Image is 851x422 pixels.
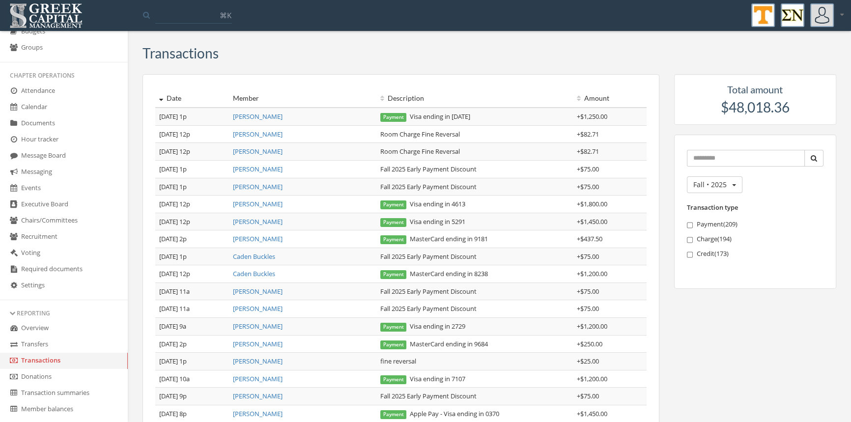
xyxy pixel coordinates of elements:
[687,234,824,244] label: Charge ( 194 )
[577,182,599,191] span: + $75.00
[233,182,283,191] a: [PERSON_NAME]
[233,252,275,261] a: Caden Buckles
[380,218,407,227] span: Payment
[721,99,790,115] span: $48,018.36
[233,409,283,418] a: [PERSON_NAME]
[687,203,738,212] label: Transaction type
[376,248,573,265] td: Fall 2025 Early Payment Discount
[376,143,573,161] td: Room Charge Fine Reversal
[380,339,488,348] span: MasterCard ending in 9684
[376,388,573,405] td: Fall 2025 Early Payment Discount
[155,388,229,405] td: [DATE] 9p
[380,235,407,244] span: Payment
[155,143,229,161] td: [DATE] 12p
[577,287,599,296] span: + $75.00
[577,112,607,121] span: + $1,250.00
[577,165,599,173] span: + $75.00
[577,199,607,208] span: + $1,800.00
[380,323,407,332] span: Payment
[577,304,599,313] span: + $75.00
[380,93,569,103] div: Description
[233,93,372,103] div: Member
[159,93,225,103] div: Date
[233,322,283,331] a: [PERSON_NAME]
[376,282,573,300] td: Fall 2025 Early Payment Discount
[380,199,465,208] span: Visa ending in 4613
[155,196,229,213] td: [DATE] 12p
[155,213,229,230] td: [DATE] 12p
[577,392,599,400] span: + $75.00
[233,130,283,139] a: [PERSON_NAME]
[155,300,229,318] td: [DATE] 11a
[155,248,229,265] td: [DATE] 1p
[155,230,229,248] td: [DATE] 2p
[155,370,229,388] td: [DATE] 10a
[155,353,229,370] td: [DATE] 1p
[155,335,229,353] td: [DATE] 2p
[233,234,283,243] a: [PERSON_NAME]
[380,269,488,278] span: MasterCard ending in 8238
[380,410,407,419] span: Payment
[687,220,824,229] label: Payment ( 209 )
[233,165,283,173] a: [PERSON_NAME]
[233,199,283,208] a: [PERSON_NAME]
[220,10,231,20] span: ⌘K
[155,160,229,178] td: [DATE] 1p
[380,234,488,243] span: MasterCard ending in 9181
[376,160,573,178] td: Fall 2025 Early Payment Discount
[155,265,229,283] td: [DATE] 12p
[233,269,275,278] a: Caden Buckles
[233,217,283,226] a: [PERSON_NAME]
[693,180,727,189] span: Fall • 2025
[233,147,283,156] a: [PERSON_NAME]
[155,125,229,143] td: [DATE] 12p
[233,304,283,313] a: [PERSON_NAME]
[577,217,607,226] span: + $1,450.00
[10,309,118,317] div: Reporting
[380,374,465,383] span: Visa ending in 7107
[380,322,465,331] span: Visa ending in 2729
[577,357,599,366] span: + $25.00
[155,282,229,300] td: [DATE] 11a
[380,113,407,122] span: Payment
[233,392,283,400] a: [PERSON_NAME]
[376,353,573,370] td: fine reversal
[684,84,827,95] h5: Total amount
[687,249,824,259] label: Credit ( 173 )
[155,108,229,125] td: [DATE] 1p
[687,252,693,258] input: Credit(173)
[376,300,573,318] td: Fall 2025 Early Payment Discount
[577,409,607,418] span: + $1,450.00
[577,339,602,348] span: + $250.00
[380,217,465,226] span: Visa ending in 5291
[233,287,283,296] a: [PERSON_NAME]
[233,112,283,121] a: [PERSON_NAME]
[155,318,229,336] td: [DATE] 9a
[380,200,407,209] span: Payment
[577,322,607,331] span: + $1,200.00
[380,112,470,121] span: Visa ending in [DATE]
[233,357,283,366] a: [PERSON_NAME]
[577,374,607,383] span: + $1,200.00
[577,252,599,261] span: + $75.00
[687,176,742,193] button: Fall • 2025
[687,222,693,228] input: Payment(209)
[577,234,602,243] span: + $437.50
[233,374,283,383] a: [PERSON_NAME]
[233,339,283,348] a: [PERSON_NAME]
[380,375,407,384] span: Payment
[380,340,407,349] span: Payment
[687,237,693,243] input: Charge(194)
[577,93,643,103] div: Amount
[380,270,407,279] span: Payment
[577,130,599,139] span: + $82.71
[155,178,229,196] td: [DATE] 1p
[380,409,499,418] span: Apple Pay - Visa ending in 0370
[577,147,599,156] span: + $82.71
[142,46,219,61] h3: Transactions
[577,269,607,278] span: + $1,200.00
[376,178,573,196] td: Fall 2025 Early Payment Discount
[376,125,573,143] td: Room Charge Fine Reversal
